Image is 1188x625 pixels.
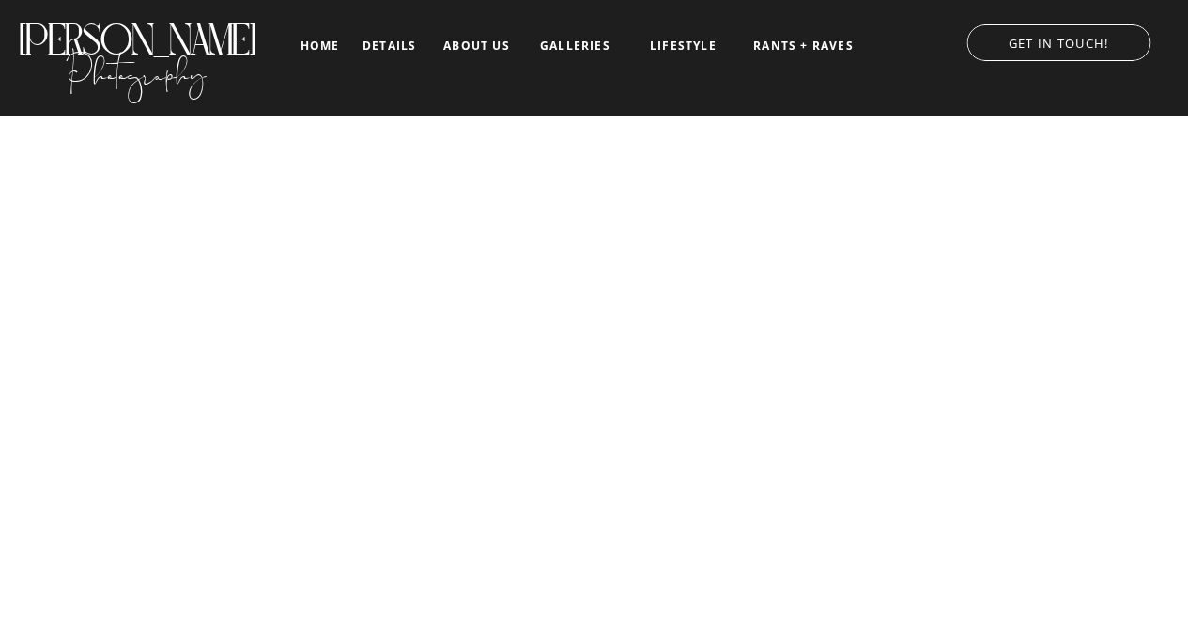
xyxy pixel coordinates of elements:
a: home [298,39,342,52]
h2: TELLING YOUR LOVE STORY [84,436,1105,486]
a: GET IN TOUCH! [948,31,1169,50]
a: Photography [16,37,257,99]
a: details [363,39,416,51]
a: [PERSON_NAME] [16,15,257,46]
h3: DOCUMENTARY-STYLE PHOTOGRAPHY WITH A TOUCH OF EDITORIAL FLAIR [329,511,860,530]
h1: LUXURY WEDDING PHOTOGRAPHER based in [GEOGRAPHIC_DATA] [US_STATE] [234,389,956,409]
a: RANTS + RAVES [751,39,856,53]
a: LIFESTYLE [636,39,731,53]
a: about us [438,39,516,53]
a: galleries [536,39,614,53]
